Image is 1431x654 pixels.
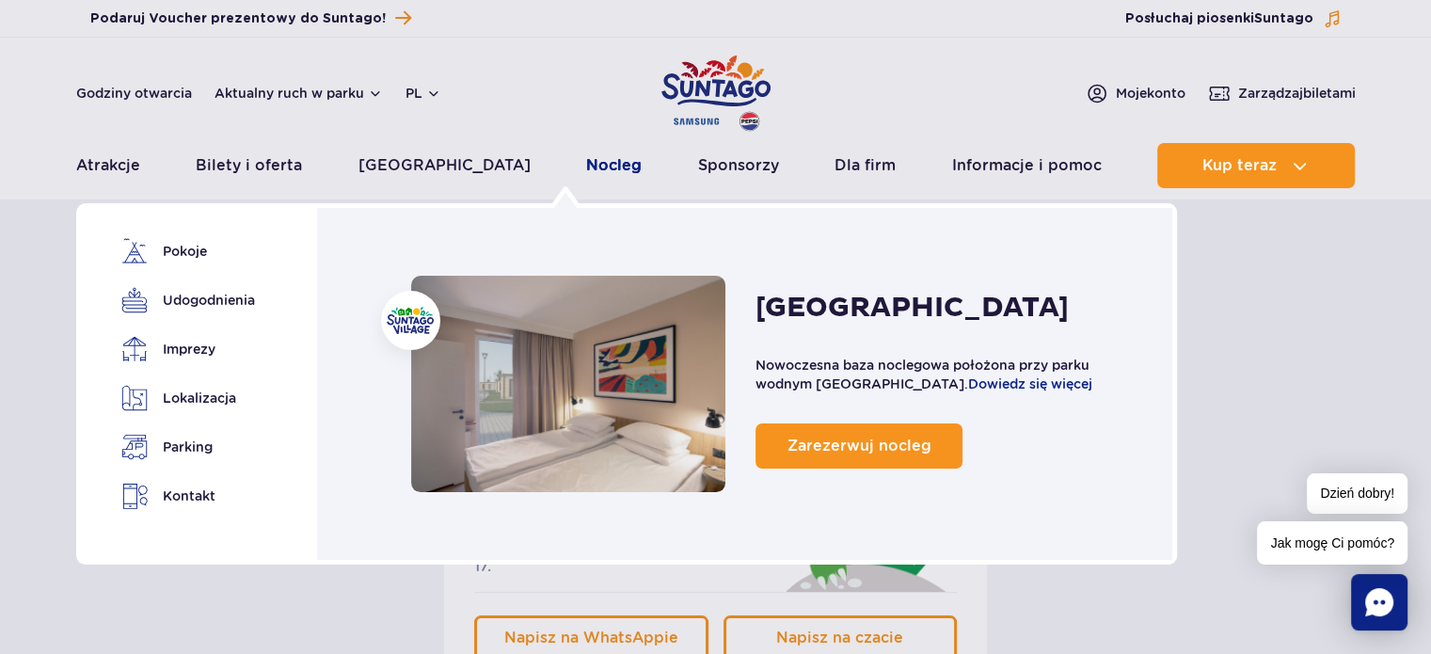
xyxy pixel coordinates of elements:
[1257,521,1407,565] span: Jak mogę Ci pomóc?
[698,143,779,188] a: Sponsorzy
[835,143,896,188] a: Dla firm
[787,437,931,455] span: Zarezerwuj nocleg
[1307,473,1407,514] span: Dzień dobry!
[968,376,1092,391] a: Dowiedz się więcej
[952,143,1102,188] a: Informacje i pomoc
[405,84,441,103] button: pl
[586,143,642,188] a: Nocleg
[1208,82,1356,104] a: Zarządzajbiletami
[1116,84,1185,103] span: Moje konto
[121,336,248,362] a: Imprezy
[1157,143,1355,188] button: Kup teraz
[196,143,302,188] a: Bilety i oferta
[121,434,248,460] a: Parking
[411,276,726,492] a: Nocleg
[1086,82,1185,104] a: Mojekonto
[121,385,248,411] a: Lokalizacja
[1238,84,1356,103] span: Zarządzaj biletami
[1202,157,1277,174] span: Kup teraz
[215,86,383,101] button: Aktualny ruch w parku
[121,483,248,510] a: Kontakt
[358,143,531,188] a: [GEOGRAPHIC_DATA]
[1351,574,1407,630] div: Chat
[755,290,1069,326] h2: [GEOGRAPHIC_DATA]
[76,84,192,103] a: Godziny otwarcia
[755,423,962,469] a: Zarezerwuj nocleg
[121,238,248,264] a: Pokoje
[76,143,140,188] a: Atrakcje
[121,287,248,313] a: Udogodnienia
[387,307,434,334] img: Suntago
[755,356,1134,393] p: Nowoczesna baza noclegowa położona przy parku wodnym [GEOGRAPHIC_DATA].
